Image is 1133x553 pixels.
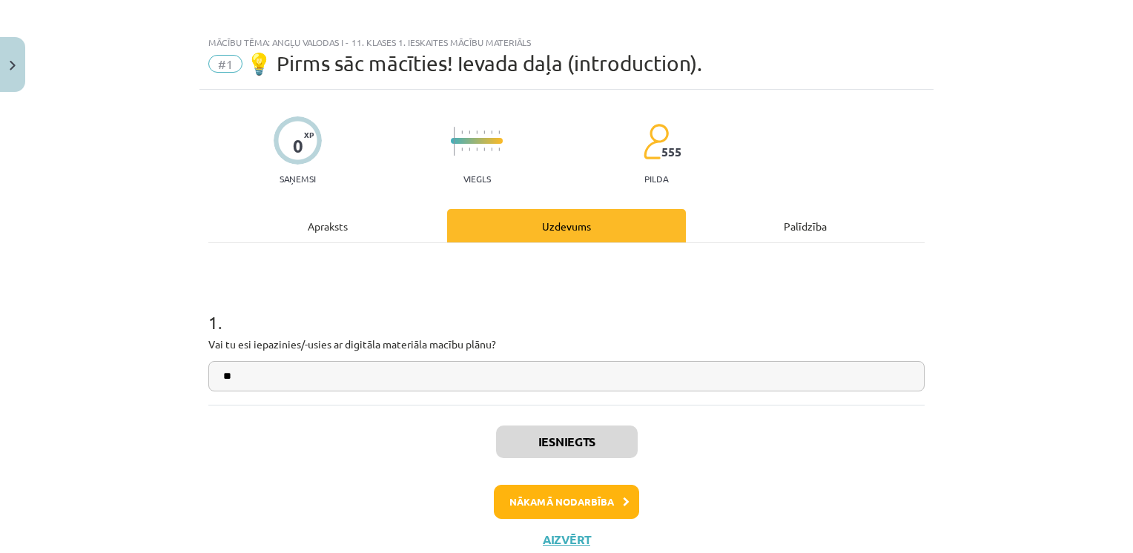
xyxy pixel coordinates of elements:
[644,173,668,184] p: pilda
[461,148,463,151] img: icon-short-line-57e1e144782c952c97e751825c79c345078a6d821885a25fce030b3d8c18986b.svg
[208,55,242,73] span: #1
[643,123,669,160] img: students-c634bb4e5e11cddfef0936a35e636f08e4e9abd3cc4e673bd6f9a4125e45ecb1.svg
[208,37,925,47] div: Mācību tēma: Angļu valodas i - 11. klases 1. ieskaites mācību materiāls
[476,148,478,151] img: icon-short-line-57e1e144782c952c97e751825c79c345078a6d821885a25fce030b3d8c18986b.svg
[208,337,925,352] p: Vai tu esi iepazinies/-usies ar digitāla materiāla macību plānu?
[293,136,303,156] div: 0
[246,51,702,76] span: 💡 Pirms sāc mācīties! Ievada daļa (introduction).
[447,209,686,242] div: Uzdevums
[461,130,463,134] img: icon-short-line-57e1e144782c952c97e751825c79c345078a6d821885a25fce030b3d8c18986b.svg
[208,209,447,242] div: Apraksts
[538,532,595,547] button: Aizvērt
[494,485,639,519] button: Nākamā nodarbība
[208,286,925,332] h1: 1 .
[454,127,455,156] img: icon-long-line-d9ea69661e0d244f92f715978eff75569469978d946b2353a9bb055b3ed8787d.svg
[686,209,925,242] div: Palīdzība
[469,130,470,134] img: icon-short-line-57e1e144782c952c97e751825c79c345078a6d821885a25fce030b3d8c18986b.svg
[491,130,492,134] img: icon-short-line-57e1e144782c952c97e751825c79c345078a6d821885a25fce030b3d8c18986b.svg
[498,130,500,134] img: icon-short-line-57e1e144782c952c97e751825c79c345078a6d821885a25fce030b3d8c18986b.svg
[491,148,492,151] img: icon-short-line-57e1e144782c952c97e751825c79c345078a6d821885a25fce030b3d8c18986b.svg
[661,145,681,159] span: 555
[498,148,500,151] img: icon-short-line-57e1e144782c952c97e751825c79c345078a6d821885a25fce030b3d8c18986b.svg
[274,173,322,184] p: Saņemsi
[476,130,478,134] img: icon-short-line-57e1e144782c952c97e751825c79c345078a6d821885a25fce030b3d8c18986b.svg
[483,148,485,151] img: icon-short-line-57e1e144782c952c97e751825c79c345078a6d821885a25fce030b3d8c18986b.svg
[483,130,485,134] img: icon-short-line-57e1e144782c952c97e751825c79c345078a6d821885a25fce030b3d8c18986b.svg
[304,130,314,139] span: XP
[496,425,638,458] button: Iesniegts
[10,61,16,70] img: icon-close-lesson-0947bae3869378f0d4975bcd49f059093ad1ed9edebbc8119c70593378902aed.svg
[469,148,470,151] img: icon-short-line-57e1e144782c952c97e751825c79c345078a6d821885a25fce030b3d8c18986b.svg
[463,173,491,184] p: Viegls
